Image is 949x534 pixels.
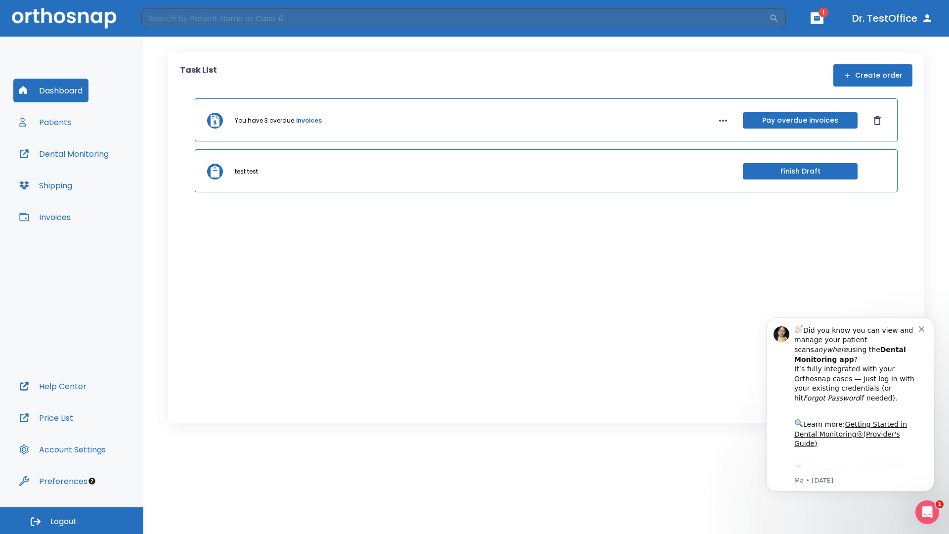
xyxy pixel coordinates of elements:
[915,500,939,524] iframe: Intercom live chat
[235,167,258,176] p: test test
[13,469,93,493] button: Preferences
[13,406,79,430] button: Price List
[833,64,912,87] button: Create order
[13,110,77,134] button: Patients
[869,113,885,129] button: Dismiss
[13,205,77,229] button: Invoices
[50,516,77,527] span: Logout
[819,7,828,17] span: 1
[751,303,949,507] iframe: Intercom notifications message
[87,477,96,486] div: Tooltip anchor
[180,64,217,87] p: Task List
[13,438,112,461] button: Account Settings
[235,116,294,125] p: You have 3 overdue
[743,112,858,129] button: Pay overdue invoices
[12,8,117,28] img: Orthosnap
[13,374,92,398] button: Help Center
[141,8,769,28] input: Search by Patient Name or Case #
[168,21,175,29] button: Dismiss notification
[13,142,115,166] button: Dental Monitoring
[743,163,858,179] button: Finish Draft
[848,9,937,27] button: Dr. TestOffice
[43,174,168,182] p: Message from Ma, sent 2w ago
[43,164,131,181] a: App Store
[43,161,168,212] div: Download the app: | ​ Let us know if you need help getting started!
[13,79,88,102] button: Dashboard
[296,116,322,125] a: invoices
[936,500,944,508] span: 1
[13,174,78,197] button: Shipping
